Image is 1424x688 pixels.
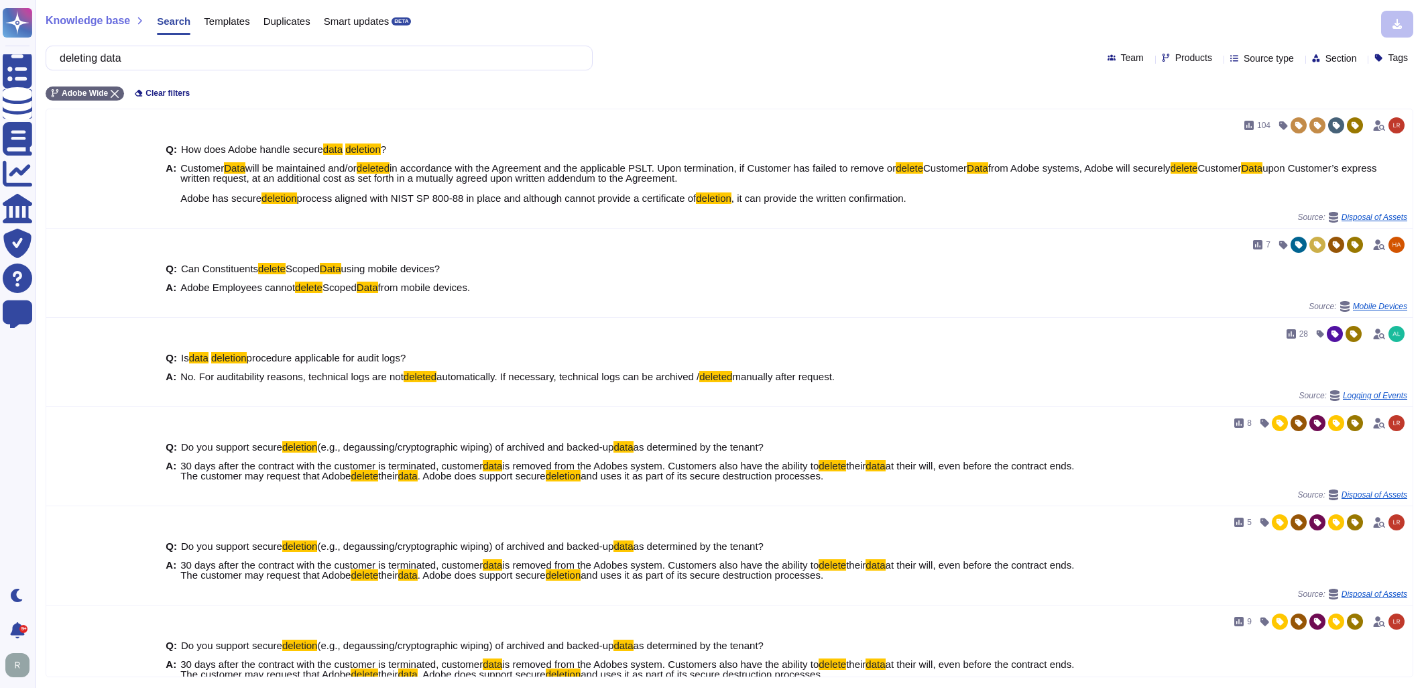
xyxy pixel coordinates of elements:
[699,371,732,382] mark: deleted
[967,162,988,174] mark: Data
[1388,117,1405,133] img: user
[1388,514,1405,530] img: user
[398,470,418,481] mark: data
[896,162,923,174] mark: delete
[341,263,440,274] span: using mobile devices?
[166,282,176,292] b: A:
[181,144,323,155] span: How does Adobe handle secure
[286,263,320,274] span: Scoped
[180,559,483,571] span: 30 days after the contract with the customer is terminated, customer
[378,669,398,680] span: their
[180,658,1074,680] span: at their will, even before the contract ends. The customer may request that Adobe
[418,669,546,680] span: . Adobe does support secure
[1297,212,1407,223] span: Source:
[1388,415,1405,431] img: user
[1388,326,1405,342] img: user
[224,162,245,174] mark: Data
[166,353,177,363] b: Q:
[166,560,176,580] b: A:
[581,470,823,481] span: and uses it as part of its secure destruction processes.
[1342,491,1407,499] span: Disposal of Assets
[323,144,343,155] mark: data
[166,163,176,203] b: A:
[866,658,885,670] mark: data
[180,460,1074,481] span: at their will, even before the contract ends. The customer may request that Adobe
[581,669,823,680] span: and uses it as part of its secure destruction processes.
[3,650,39,680] button: user
[180,162,1376,204] span: upon Customer’s express written request, at an additional cost as set forth in a mutually agreed ...
[282,640,318,651] mark: deletion
[819,658,846,670] mark: delete
[846,658,866,670] span: their
[157,16,190,26] span: Search
[1197,162,1241,174] span: Customer
[1297,490,1407,500] span: Source:
[5,653,29,677] img: user
[351,470,378,481] mark: delete
[62,89,108,97] span: Adobe Wide
[634,441,764,453] span: as determined by the tenant?
[295,282,322,293] mark: delete
[378,282,471,293] span: from mobile devices.
[1343,392,1407,400] span: Logging of Events
[483,559,502,571] mark: data
[1297,589,1407,599] span: Source:
[204,16,249,26] span: Templates
[613,540,633,552] mark: data
[317,441,613,453] span: (e.g., degaussing/cryptographic wiping) of archived and backed-up
[1247,618,1252,626] span: 9
[166,461,176,481] b: A:
[263,16,310,26] span: Duplicates
[181,352,189,363] span: Is
[1121,53,1144,62] span: Team
[145,89,190,97] span: Clear filters
[166,659,176,679] b: A:
[581,569,823,581] span: and uses it as part of its secure destruction processes.
[866,559,885,571] mark: data
[317,640,613,651] span: (e.g., degaussing/cryptographic wiping) of archived and backed-up
[436,371,699,382] span: automatically. If necessary, technical logs can be archived /
[345,144,381,155] mark: deletion
[634,540,764,552] span: as determined by the tenant?
[1309,301,1407,312] span: Source:
[351,669,378,680] mark: delete
[613,441,633,453] mark: data
[245,162,357,174] span: will be maintained and/or
[351,569,378,581] mark: delete
[696,192,731,204] mark: deletion
[390,162,896,174] span: in accordance with the Agreement and the applicable PSLT. Upon termination, if Customer has faile...
[357,162,390,174] mark: deleted
[180,371,404,382] span: No. For auditability reasons, technical logs are not
[1175,53,1212,62] span: Products
[258,263,286,274] mark: delete
[1388,614,1405,630] img: user
[357,282,378,293] mark: Data
[613,640,633,651] mark: data
[732,371,835,382] span: manually after request.
[1244,54,1294,63] span: Source type
[53,46,579,70] input: Search a question or template...
[282,540,318,552] mark: deletion
[846,460,866,471] span: their
[46,15,130,26] span: Knowledge base
[317,540,613,552] span: (e.g., degaussing/cryptographic wiping) of archived and backed-up
[180,282,295,293] span: Adobe Employees cannot
[546,669,581,680] mark: deletion
[404,371,436,382] mark: deleted
[166,371,176,382] b: A:
[392,17,411,25] div: BETA
[324,16,390,26] span: Smart updates
[988,162,1171,174] span: from Adobe systems, Adobe will securely
[398,569,418,581] mark: data
[1247,419,1252,427] span: 8
[1388,53,1408,62] span: Tags
[282,441,318,453] mark: deletion
[1257,121,1270,129] span: 104
[923,162,967,174] span: Customer
[1342,213,1407,221] span: Disposal of Assets
[1241,162,1262,174] mark: Data
[1353,302,1407,310] span: Mobile Devices
[166,640,177,650] b: Q:
[320,263,341,274] mark: Data
[418,470,546,481] span: . Adobe does support secure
